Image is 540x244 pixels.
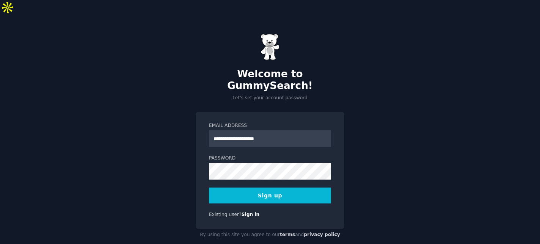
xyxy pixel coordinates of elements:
div: By using this site you agree to our and [196,229,344,241]
label: Password [209,155,331,162]
a: privacy policy [304,232,340,237]
p: Let's set your account password [196,95,344,102]
label: Email Address [209,122,331,129]
img: Gummy Bear [261,34,279,60]
a: terms [280,232,295,237]
span: Existing user? [209,212,242,217]
button: Sign up [209,188,331,203]
h2: Welcome to GummySearch! [196,68,344,92]
a: Sign in [242,212,260,217]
